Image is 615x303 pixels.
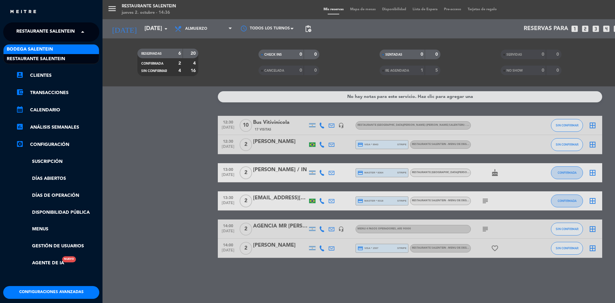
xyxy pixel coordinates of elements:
i: calendar_month [16,106,24,113]
a: calendar_monthCalendario [16,106,99,114]
a: account_balance_walletTransacciones [16,89,99,97]
span: Restaurante Salentein [16,25,75,39]
i: settings_applications [16,140,24,148]
a: Disponibilidad pública [16,209,99,216]
a: Configuración [16,141,99,148]
a: Agente de IANuevo [16,259,64,267]
button: Configuraciones avanzadas [3,286,99,299]
a: account_boxClientes [16,72,99,79]
a: Días abiertos [16,175,99,182]
img: MEITRE [10,10,37,14]
a: Días de Operación [16,192,99,199]
a: assessmentANÁLISIS SEMANALES [16,124,99,131]
span: Restaurante Salentein [7,55,65,63]
div: Nuevo [62,256,76,262]
span: Bodega Salentein [7,46,53,53]
i: account_box [16,71,24,79]
a: Suscripción [16,158,99,165]
a: Gestión de usuarios [16,243,99,250]
i: account_balance_wallet [16,88,24,96]
a: Menus [16,226,99,233]
i: assessment [16,123,24,131]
